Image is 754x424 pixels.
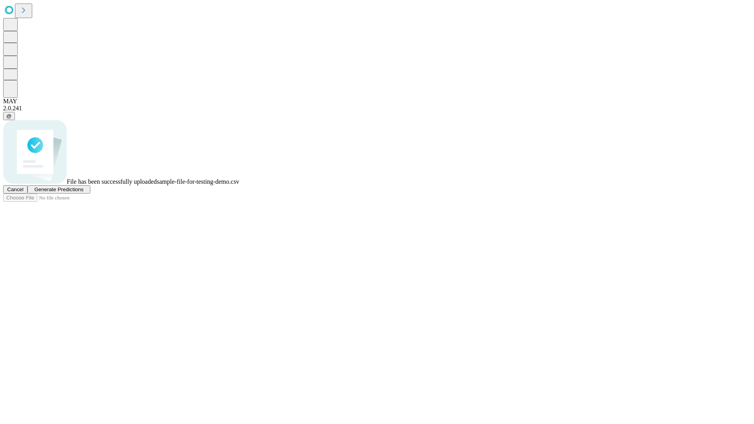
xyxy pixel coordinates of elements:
button: Cancel [3,185,27,194]
span: @ [6,113,12,119]
div: MAY [3,98,751,105]
button: Generate Predictions [27,185,90,194]
div: 2.0.241 [3,105,751,112]
span: Generate Predictions [34,186,83,192]
span: sample-file-for-testing-demo.csv [157,178,239,185]
span: Cancel [7,186,24,192]
span: File has been successfully uploaded [67,178,157,185]
button: @ [3,112,15,120]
